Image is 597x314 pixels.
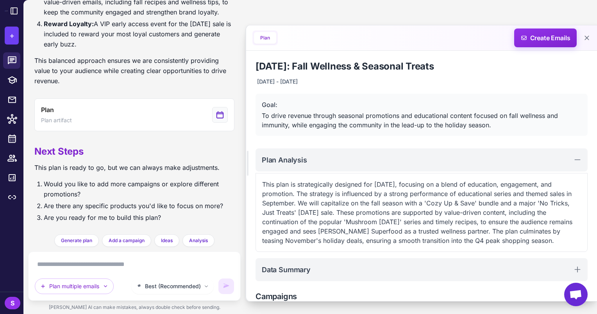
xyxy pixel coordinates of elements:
[145,282,201,291] span: Best (Recommended)
[28,301,241,314] div: [PERSON_NAME] AI can make mistakes, always double check before sending.
[256,291,588,302] h2: Campaigns
[44,179,234,199] li: Would you like to add more campaigns or explore different promotions?
[41,105,54,114] span: Plan
[189,237,208,244] span: Analysis
[564,283,588,306] div: Open chat
[44,201,234,211] li: Are there any specific products you'd like to focus on more?
[35,278,114,294] button: Plan multiple emails
[262,155,307,165] h2: Plan Analysis
[34,55,234,86] p: This balanced approach ensures we are consistently providing value to your audience while creatin...
[262,264,311,275] h2: Data Summary
[5,27,19,45] button: +
[54,234,99,247] button: Generate plan
[511,29,580,47] span: Create Emails
[44,212,234,223] li: Are you ready for me to build this plan?
[254,32,276,44] button: Plan
[161,237,173,244] span: Ideas
[9,30,14,41] span: +
[154,234,179,247] button: Ideas
[182,234,214,247] button: Analysis
[102,234,151,247] button: Add a campaign
[5,297,20,309] div: S
[262,100,581,109] div: Goal:
[131,278,214,294] button: Best (Recommended)
[41,116,72,125] span: Plan artifact
[262,180,581,245] p: This plan is strategically designed for [DATE], focusing on a blend of education, engagement, and...
[34,162,234,173] p: This plan is ready to go, but we can always make adjustments.
[514,29,577,47] button: Create Emails
[44,19,234,49] li: A VIP early access event for the [DATE] sale is included to reward your most loyal customers and ...
[256,60,588,73] h1: [DATE]: Fall Wellness & Seasonal Treats
[34,145,234,158] h2: Next Steps
[61,237,92,244] span: Generate plan
[262,111,581,130] div: To drive revenue through seasonal promotions and educational content focused on fall wellness and...
[44,20,94,28] strong: Reward Loyalty:
[34,98,234,131] button: View generated Plan
[256,76,299,87] div: [DATE] - [DATE]
[109,237,145,244] span: Add a campaign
